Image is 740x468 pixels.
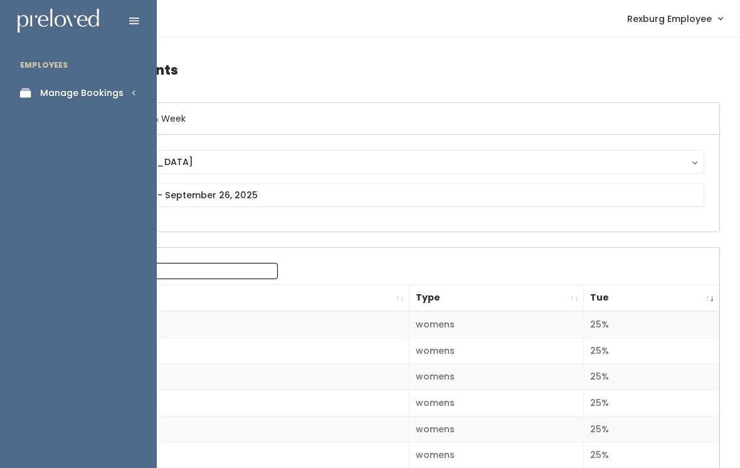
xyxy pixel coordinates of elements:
td: 16 [65,416,410,442]
span: Rexburg Employee [627,12,712,26]
td: 25% [584,364,719,390]
td: 25% [584,390,719,417]
td: womens [410,364,584,390]
a: Rexburg Employee [615,5,735,32]
td: womens [410,416,584,442]
td: womens [410,311,584,338]
td: 25% [584,311,719,338]
h6: Select Location & Week [65,103,719,135]
td: 13 [65,390,410,417]
div: Manage Bookings [40,87,124,100]
td: 1 [65,311,410,338]
td: 12 [65,364,410,390]
img: preloved logo [18,9,99,33]
td: 25% [584,338,719,364]
td: 25% [584,416,719,442]
th: Booth Number: activate to sort column ascending [65,285,410,312]
label: Search: [72,263,278,279]
td: womens [410,390,584,417]
th: Tue: activate to sort column ascending [584,285,719,312]
th: Type: activate to sort column ascending [410,285,584,312]
div: [GEOGRAPHIC_DATA] [92,155,692,169]
button: [GEOGRAPHIC_DATA] [80,150,704,174]
input: Search: [118,263,278,279]
h4: Booth Discounts [64,53,720,87]
td: 7 [65,338,410,364]
td: womens [410,338,584,364]
input: September 20 - September 26, 2025 [80,183,704,207]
